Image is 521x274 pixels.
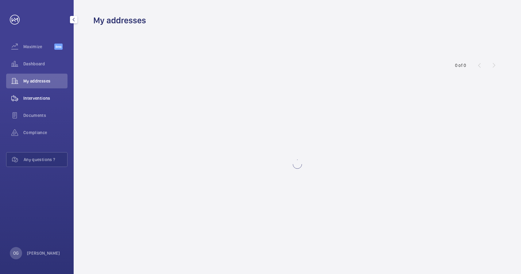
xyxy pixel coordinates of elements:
span: Interventions [23,95,68,101]
h1: My addresses [93,15,146,26]
span: My addresses [23,78,68,84]
span: Documents [23,112,68,118]
div: 0 of 0 [455,62,466,68]
p: [PERSON_NAME] [27,250,60,256]
p: OG [13,250,19,256]
span: Compliance [23,129,68,136]
span: Beta [54,44,63,50]
span: Dashboard [23,61,68,67]
span: Maximize [23,44,54,50]
span: Any questions ? [24,156,67,163]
